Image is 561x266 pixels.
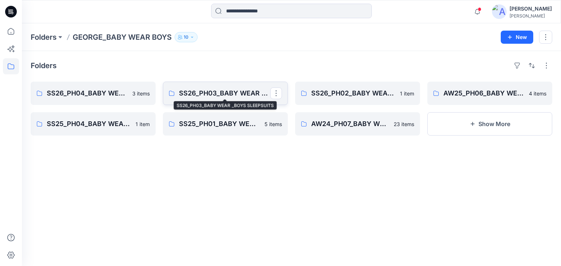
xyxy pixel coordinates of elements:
[31,112,156,136] a: SS25_PH04_BABY WEAR_BOYS SLEEPSUITS1 item
[311,119,389,129] p: AW24_PH07_BABY WEAR_BOYS SLEEPSUITS
[31,61,57,70] h4: Folders
[394,120,414,128] p: 23 items
[136,120,150,128] p: 1 item
[311,88,396,98] p: SS26_PH02_BABY WEAR_BOYS _SLEEPSUIST
[47,119,131,129] p: SS25_PH04_BABY WEAR_BOYS SLEEPSUITS
[73,32,172,42] p: GEORGE_BABY WEAR BOYS
[427,112,552,136] button: Show More
[427,82,552,105] a: AW25_PH06_BABY WEAR_BOYS4 items
[295,82,420,105] a: SS26_PH02_BABY WEAR_BOYS _SLEEPSUIST1 item
[31,32,57,42] a: Folders
[264,120,282,128] p: 5 items
[529,90,546,97] p: 4 items
[501,31,533,44] button: New
[175,32,198,42] button: 10
[184,33,188,41] p: 10
[47,88,128,98] p: SS26_PH04_BABY WEAR_BOYS SLEEPSUITS
[510,4,552,13] div: [PERSON_NAME]
[400,90,414,97] p: 1 item
[179,119,260,129] p: SS25_PH01_BABY WEAR BOYS_SLEEPSUITS
[132,90,150,97] p: 3 items
[163,112,288,136] a: SS25_PH01_BABY WEAR BOYS_SLEEPSUITS5 items
[492,4,507,19] img: avatar
[510,13,552,19] div: [PERSON_NAME]
[295,112,420,136] a: AW24_PH07_BABY WEAR_BOYS SLEEPSUITS23 items
[163,82,288,105] a: SS26_PH03_BABY WEAR _BOYS SLEEPSUITS
[179,88,270,98] p: SS26_PH03_BABY WEAR _BOYS SLEEPSUITS
[443,88,524,98] p: AW25_PH06_BABY WEAR_BOYS
[31,82,156,105] a: SS26_PH04_BABY WEAR_BOYS SLEEPSUITS3 items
